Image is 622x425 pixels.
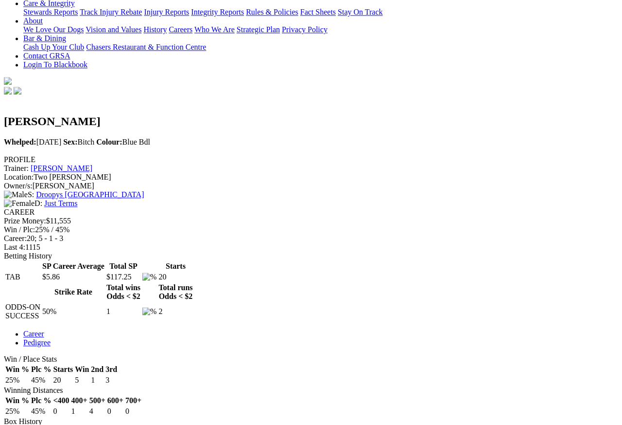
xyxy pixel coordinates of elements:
div: 1115 [4,243,618,252]
span: Last 4: [4,243,25,251]
div: About [23,25,618,34]
th: 500+ [89,396,106,406]
a: Stay On Track [338,8,382,16]
a: Just Terms [44,199,77,207]
td: 1 [106,302,141,321]
th: Total wins Odds < $2 [106,283,141,301]
th: Win % [5,396,30,406]
a: Chasers Restaurant & Function Centre [86,43,206,51]
img: logo-grsa-white.png [4,77,12,85]
a: Fact Sheets [300,8,336,16]
td: 0 [107,407,124,416]
th: Win [74,365,89,374]
div: PROFILE [4,155,618,164]
th: Plc % [31,365,52,374]
a: Careers [169,25,192,34]
th: 600+ [107,396,124,406]
img: Female [4,199,35,208]
a: Strategic Plan [237,25,280,34]
a: Stewards Reports [23,8,78,16]
td: $5.86 [42,272,105,282]
td: 4 [89,407,106,416]
span: Trainer: [4,164,29,172]
a: Pedigree [23,338,51,347]
th: Total SP [106,261,141,271]
td: ODDS-ON SUCCESS [5,302,41,321]
img: Male [4,190,28,199]
th: Win % [5,365,30,374]
a: Privacy Policy [282,25,328,34]
b: Colour: [96,138,122,146]
td: 3 [105,375,118,385]
a: Track Injury Rebate [80,8,142,16]
img: facebook.svg [4,87,12,94]
a: We Love Our Dogs [23,25,84,34]
a: Who We Are [194,25,235,34]
th: Strike Rate [42,283,105,301]
span: Win / Plc: [4,225,35,234]
th: Starts [158,261,193,271]
th: Starts [52,365,73,374]
b: Sex: [63,138,77,146]
a: Contact GRSA [23,52,70,60]
td: 20 [52,375,73,385]
th: 400+ [71,396,88,406]
th: Total runs Odds < $2 [158,283,193,301]
a: Bar & Dining [23,34,66,42]
a: Rules & Policies [246,8,298,16]
div: Care & Integrity [23,8,618,17]
span: [DATE] [4,138,61,146]
th: 3rd [105,365,118,374]
span: Bitch [63,138,94,146]
div: Two [PERSON_NAME] [4,173,618,182]
div: Betting History [4,252,618,260]
td: 5 [74,375,89,385]
td: 20 [158,272,193,282]
div: CAREER [4,208,618,217]
td: 45% [31,375,52,385]
td: 25% [5,375,30,385]
a: [PERSON_NAME] [31,164,92,172]
th: SP Career Average [42,261,105,271]
td: 0 [52,407,69,416]
a: Career [23,330,44,338]
div: [PERSON_NAME] [4,182,618,190]
th: 2nd [90,365,104,374]
th: Plc % [31,396,52,406]
span: S: [4,190,34,199]
span: Blue Bdl [96,138,150,146]
th: <400 [52,396,69,406]
div: $11,555 [4,217,618,225]
img: twitter.svg [14,87,21,94]
a: Vision and Values [86,25,141,34]
div: 25% / 45% [4,225,618,234]
img: % [142,307,156,316]
span: Location: [4,173,34,181]
div: Bar & Dining [23,43,618,52]
a: Login To Blackbook [23,60,87,69]
td: 45% [31,407,52,416]
div: Winning Distances [4,386,618,395]
a: Droopys [GEOGRAPHIC_DATA] [36,190,144,199]
h2: [PERSON_NAME] [4,115,618,128]
div: 20; 5 - 1 - 3 [4,234,618,243]
td: $117.25 [106,272,141,282]
a: Injury Reports [144,8,189,16]
th: 700+ [125,396,142,406]
td: 1 [90,375,104,385]
span: Owner/s: [4,182,33,190]
a: History [143,25,167,34]
span: Career: [4,234,27,242]
a: Integrity Reports [191,8,244,16]
span: D: [4,199,42,207]
td: 25% [5,407,30,416]
div: Win / Place Stats [4,355,618,364]
td: 2 [158,302,193,321]
span: Prize Money: [4,217,46,225]
td: 50% [42,302,105,321]
td: 0 [125,407,142,416]
a: Cash Up Your Club [23,43,84,51]
td: 1 [71,407,88,416]
b: Whelped: [4,138,36,146]
a: About [23,17,43,25]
